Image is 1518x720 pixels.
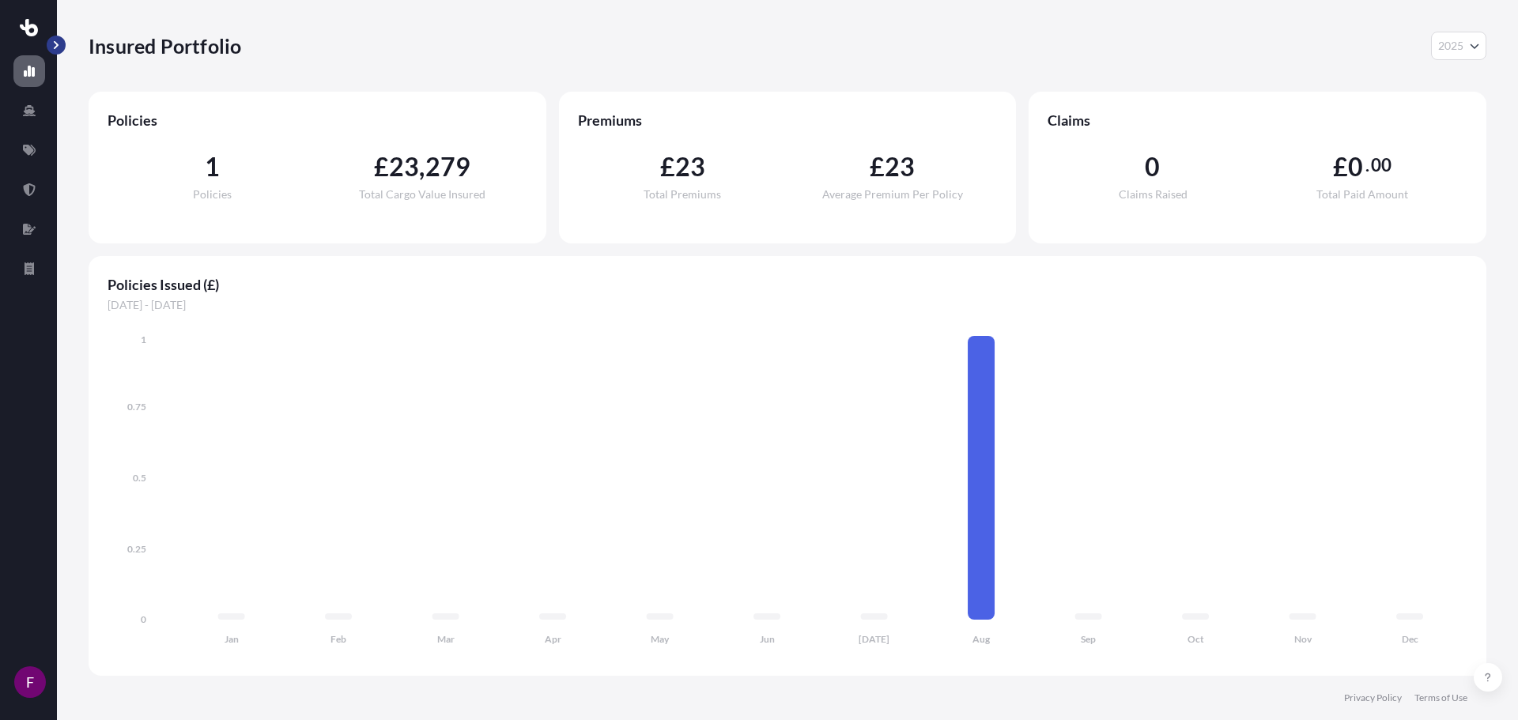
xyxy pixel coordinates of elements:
span: Premiums [578,111,998,130]
span: Average Premium Per Policy [822,189,963,200]
button: Year Selector [1431,32,1486,60]
span: £ [660,154,675,179]
tspan: 1 [141,334,146,345]
span: Total Paid Amount [1316,189,1408,200]
span: 23 [885,154,915,179]
span: Claims [1048,111,1467,130]
span: Policies [193,189,232,200]
tspan: [DATE] [859,633,889,645]
tspan: Jan [225,633,239,645]
p: Insured Portfolio [89,33,241,58]
span: [DATE] - [DATE] [108,297,1467,313]
span: Claims Raised [1119,189,1188,200]
span: 23 [675,154,705,179]
span: Policies Issued (£) [108,275,1467,294]
span: Total Premiums [644,189,721,200]
span: £ [374,154,389,179]
span: Policies [108,111,527,130]
tspan: May [651,633,670,645]
span: £ [1333,154,1348,179]
tspan: Jun [760,633,775,645]
span: 0 [1145,154,1160,179]
span: 23 [389,154,419,179]
tspan: Dec [1402,633,1418,645]
tspan: 0 [141,613,146,625]
span: F [26,674,34,690]
span: , [419,154,425,179]
tspan: Sep [1081,633,1096,645]
tspan: 0.25 [127,543,146,555]
tspan: Mar [437,633,455,645]
span: . [1365,159,1369,172]
tspan: Aug [972,633,991,645]
tspan: 0.5 [133,472,146,484]
span: 1 [205,154,220,179]
span: 0 [1348,154,1363,179]
span: 2025 [1438,38,1463,54]
tspan: 0.75 [127,401,146,413]
tspan: Apr [545,633,561,645]
a: Privacy Policy [1344,692,1402,704]
tspan: Oct [1188,633,1204,645]
span: Total Cargo Value Insured [359,189,485,200]
span: 279 [425,154,471,179]
span: 00 [1371,159,1391,172]
a: Terms of Use [1414,692,1467,704]
tspan: Nov [1294,633,1312,645]
span: £ [870,154,885,179]
tspan: Feb [330,633,346,645]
